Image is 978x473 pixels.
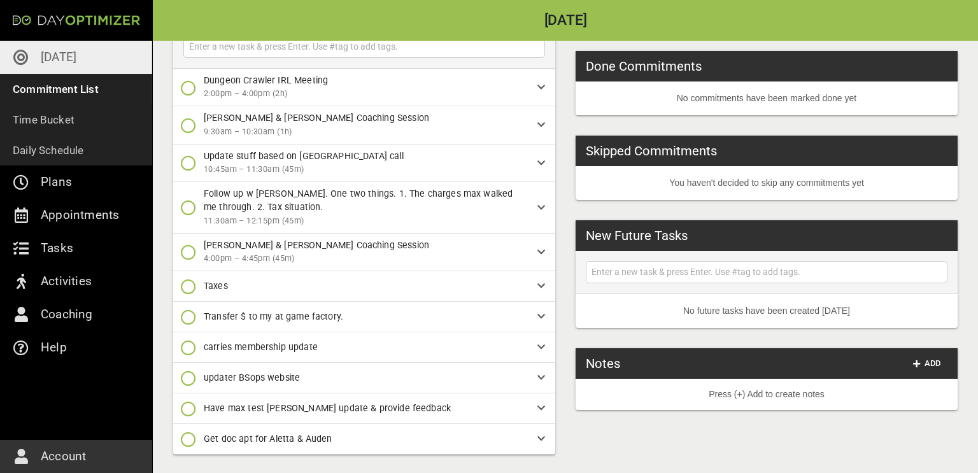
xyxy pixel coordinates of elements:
[576,166,958,200] li: You haven't decided to skip any commitments yet
[173,302,555,332] div: Transfer $ to my at game factory.
[586,354,620,373] h3: Notes
[912,357,942,371] span: Add
[173,424,555,455] div: Get doc apt for Aletta & Auden
[204,188,513,212] span: Follow up w [PERSON_NAME]. One two things. 1. The charges max walked me through. 2. Tax situation.
[13,80,99,98] p: Commitment List
[153,13,978,28] h2: [DATE]
[13,15,140,25] img: Day Optimizer
[41,446,86,467] p: Account
[173,271,555,302] div: Taxes
[586,226,688,245] h3: New Future Tasks
[41,337,67,358] p: Help
[576,81,958,115] li: No commitments have been marked done yet
[204,311,343,321] span: Transfer $ to my at game factory.
[204,403,451,413] span: Have max test [PERSON_NAME] update & provide feedback
[576,294,958,328] li: No future tasks have been created [DATE]
[204,87,527,101] span: 2:00pm – 4:00pm (2h)
[173,332,555,363] div: carries membership update
[41,271,92,292] p: Activities
[173,106,555,144] div: [PERSON_NAME] & [PERSON_NAME] Coaching Session9:30am – 10:30am (1h)
[204,113,429,123] span: [PERSON_NAME] & [PERSON_NAME] Coaching Session
[204,342,318,352] span: carries membership update
[13,141,84,159] p: Daily Schedule
[13,111,74,129] p: Time Bucket
[907,354,947,374] button: Add
[586,141,717,160] h3: Skipped Commitments
[586,388,947,401] p: Press (+) Add to create notes
[41,304,93,325] p: Coaching
[173,393,555,424] div: Have max test [PERSON_NAME] update & provide feedback
[187,39,542,55] input: Enter a new task & press Enter. Use #tag to add tags.
[204,151,404,161] span: Update stuff based on [GEOGRAPHIC_DATA] call
[586,57,702,76] h3: Done Commitments
[204,125,527,139] span: 9:30am – 10:30am (1h)
[589,264,944,280] input: Enter a new task & press Enter. Use #tag to add tags.
[204,163,527,176] span: 10:45am – 11:30am (45m)
[204,252,527,265] span: 4:00pm – 4:45pm (45m)
[204,75,328,85] span: Dungeon Crawler IRL Meeting
[173,234,555,271] div: [PERSON_NAME] & [PERSON_NAME] Coaching Session4:00pm – 4:45pm (45m)
[204,215,527,228] span: 11:30am – 12:15pm (45m)
[41,205,119,225] p: Appointments
[173,145,555,182] div: Update stuff based on [GEOGRAPHIC_DATA] call10:45am – 11:30am (45m)
[173,363,555,393] div: updater BSops website
[41,172,72,192] p: Plans
[204,240,429,250] span: [PERSON_NAME] & [PERSON_NAME] Coaching Session
[204,281,228,291] span: Taxes
[41,238,73,258] p: Tasks
[204,372,300,383] span: updater BSops website
[204,434,332,444] span: Get doc apt for Aletta & Auden
[173,182,555,234] div: Follow up w [PERSON_NAME]. One two things. 1. The charges max walked me through. 2. Tax situation...
[41,47,76,67] p: [DATE]
[173,69,555,106] div: Dungeon Crawler IRL Meeting2:00pm – 4:00pm (2h)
